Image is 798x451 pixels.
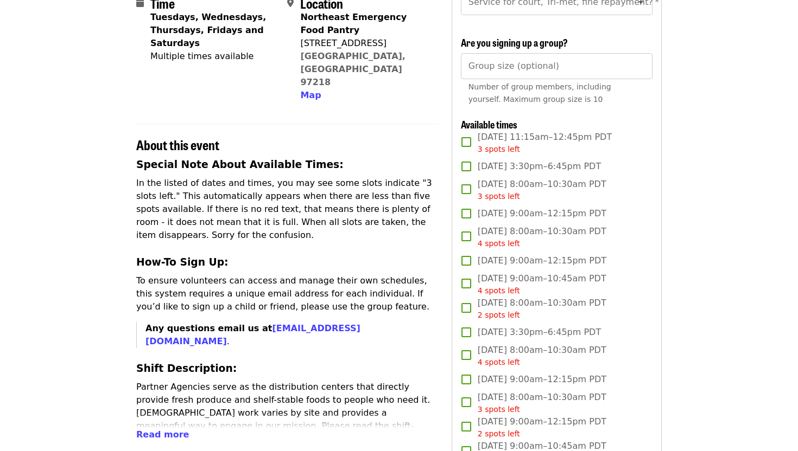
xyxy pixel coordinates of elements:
[478,391,606,415] span: [DATE] 8:00am–10:30am PDT
[478,326,601,339] span: [DATE] 3:30pm–6:45pm PDT
[478,254,606,267] span: [DATE] 9:00am–12:15pm PDT
[478,272,606,297] span: [DATE] 9:00am–10:45am PDT
[478,373,606,386] span: [DATE] 9:00am–12:15pm PDT
[136,429,189,440] span: Read more
[136,363,237,374] strong: Shift Description:
[478,131,612,155] span: [DATE] 11:15am–12:45pm PDT
[478,344,606,368] span: [DATE] 8:00am–10:30am PDT
[150,50,278,63] div: Multiple times available
[478,358,520,366] span: 4 spots left
[461,53,653,79] input: [object Object]
[300,51,406,87] a: [GEOGRAPHIC_DATA], [GEOGRAPHIC_DATA] 97218
[136,159,344,170] strong: Special Note About Available Times:
[145,322,439,348] p: .
[468,82,611,104] span: Number of group members, including yourself. Maximum group size is 10
[150,12,266,48] strong: Tuesdays, Wednesdays, Thursdays, Fridays and Saturdays
[136,177,439,242] p: In the listed of dates and times, you may see some slots indicate "3 slots left." This automatica...
[478,178,606,202] span: [DATE] 8:00am–10:30am PDT
[461,117,517,131] span: Available times
[145,323,360,346] strong: Any questions email us at
[136,274,439,313] p: To ensure volunteers can access and manage their own schedules, this system requires a unique ema...
[478,160,601,173] span: [DATE] 3:30pm–6:45pm PDT
[136,256,229,268] strong: How-To Sign Up:
[478,145,520,153] span: 3 spots left
[461,35,568,49] span: Are you signing up a group?
[478,239,520,248] span: 4 spots left
[478,207,606,220] span: [DATE] 9:00am–12:15pm PDT
[300,37,429,50] div: [STREET_ADDRESS]
[136,135,219,154] span: About this event
[300,90,321,100] span: Map
[478,405,520,414] span: 3 spots left
[478,297,606,321] span: [DATE] 8:00am–10:30am PDT
[300,89,321,102] button: Map
[478,415,606,440] span: [DATE] 9:00am–12:15pm PDT
[136,428,189,441] button: Read more
[478,286,520,295] span: 4 spots left
[478,311,520,319] span: 2 spots left
[300,12,407,35] strong: Northeast Emergency Food Pantry
[478,429,520,438] span: 2 spots left
[478,225,606,249] span: [DATE] 8:00am–10:30am PDT
[478,192,520,201] span: 3 spots left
